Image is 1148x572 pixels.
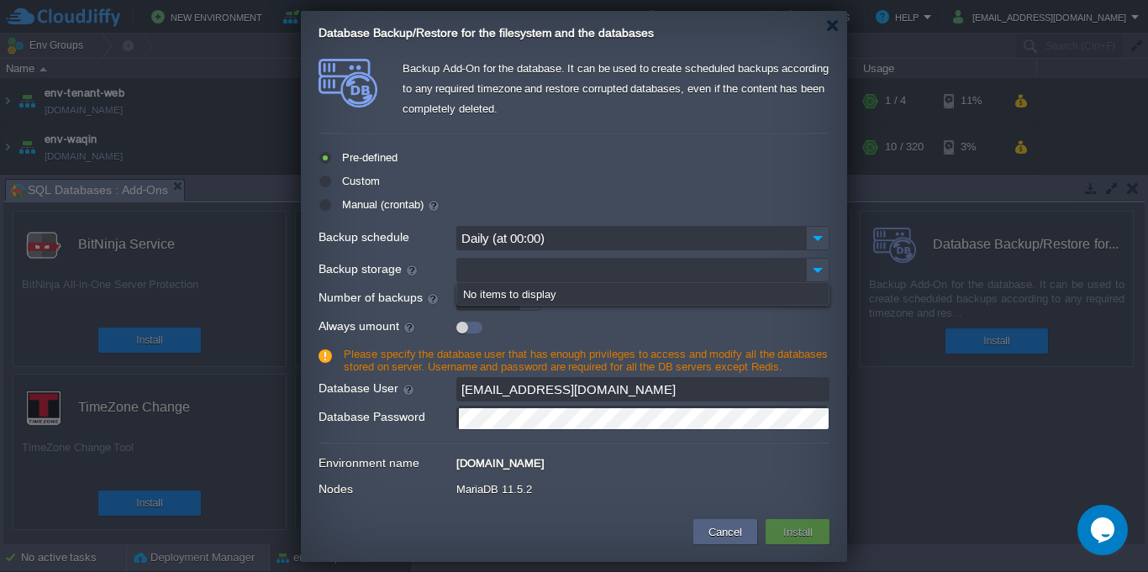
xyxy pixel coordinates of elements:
[338,151,398,164] label: Pre-defined
[778,522,818,542] button: Install
[319,406,455,428] label: Database Password
[319,315,455,338] label: Always umount
[319,452,455,475] label: Environment name
[319,59,377,108] img: backup-logo.png
[319,346,829,373] div: Please specify the database user that has enough privileges to access and modify all the database...
[703,522,747,542] button: Cancel
[319,478,455,501] label: Nodes
[319,377,455,400] label: Database User
[1077,505,1131,555] iframe: chat widget
[319,226,455,249] label: Backup schedule
[463,283,823,305] div: No items to display
[456,478,829,496] div: MariaDB 11.5.2
[338,198,440,211] label: Manual (crontab)
[338,175,380,187] label: Custom
[403,59,829,125] div: Backup Add-On for the database. It can be used to create scheduled backups according to any requi...
[456,452,829,470] div: [DOMAIN_NAME]
[319,26,654,39] span: Database Backup/Restore for the filesystem and the databases
[319,286,455,309] label: Number of backups
[319,258,455,281] label: Backup storage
